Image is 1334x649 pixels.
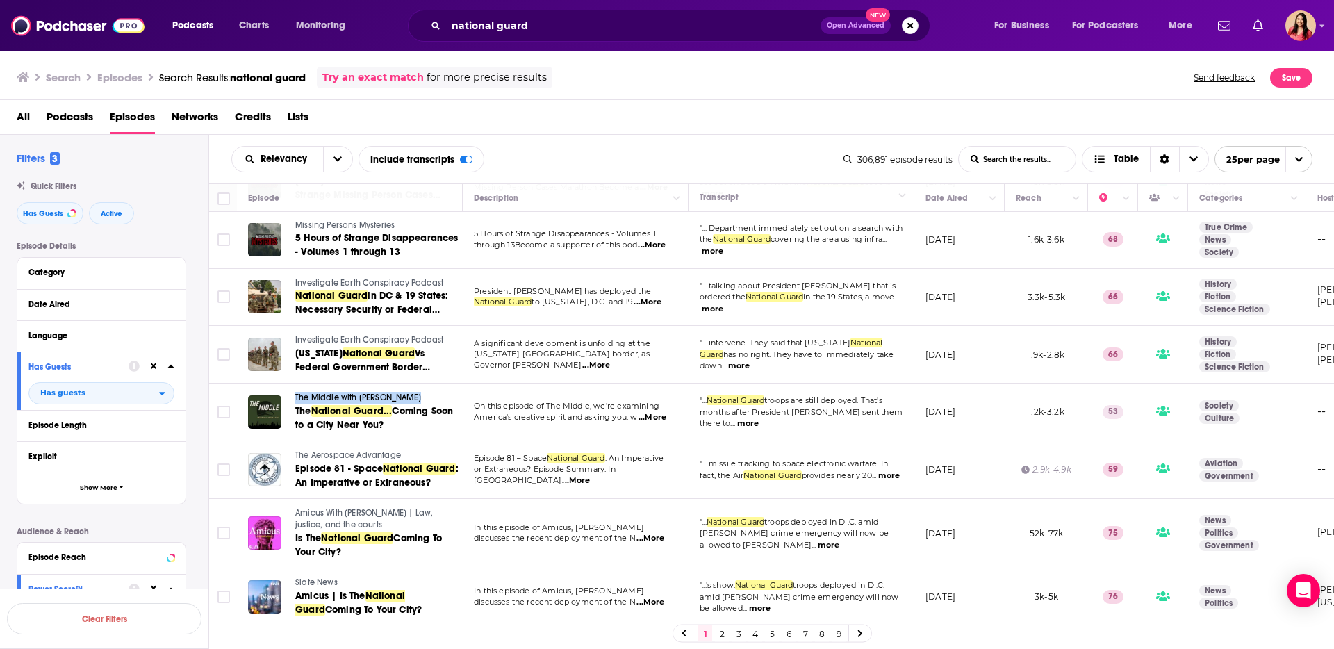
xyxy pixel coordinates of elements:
[821,17,891,34] button: Open AdvancedNew
[1199,190,1242,206] div: Categories
[1103,526,1123,540] p: 75
[295,231,461,259] a: 5 Hours of Strange Disappearances - Volumes 1 through 13
[702,395,707,405] span: ...
[1199,247,1239,258] a: Society
[28,452,165,461] div: Explicit
[217,348,230,361] span: Toggle select row
[803,292,894,302] span: in the 19 States, a move
[295,463,459,488] span: : An Imperative or Extraneous?
[1021,463,1071,475] div: 2.9k-4.9k
[700,281,896,302] span: ... talking about President [PERSON_NAME] that is ordered the
[474,229,656,238] span: 5 Hours of Strange Disappearances - Volumes 1
[827,22,884,29] span: Open Advanced
[172,16,213,35] span: Podcasts
[1199,400,1239,411] a: Society
[474,297,532,306] span: National Guard
[23,210,63,217] span: Has Guests
[17,106,30,134] a: All
[295,290,368,302] span: National Guard
[1199,515,1231,526] a: News
[295,277,461,290] a: Investigate Earth Conspiracy Podcast
[295,289,461,317] a: National Guardin DC & 19 States: Necessary Security or Federal Overreach?
[707,517,764,527] span: National Guard
[295,405,453,431] span: Coming Soon to a City Near You?
[1199,222,1253,233] a: True Crime
[261,154,312,164] span: Relevancy
[1159,15,1210,37] button: open menu
[1016,190,1041,206] div: Reach
[17,241,186,251] p: Episode Details
[474,338,650,348] span: A significant development is unfolding at the
[743,470,801,480] span: National Guard
[925,349,955,361] p: [DATE]
[7,603,201,634] button: Clear Filters
[217,233,230,246] span: Toggle select row
[700,184,739,206] div: Transcript
[110,106,155,134] a: Episodes
[295,347,430,387] span: Vs Federal Government Border Invasion | Civil War?
[235,106,271,134] a: Credits
[28,382,174,404] h2: filter dropdown
[322,69,424,85] a: Try an exact match
[1199,361,1270,372] a: Science Fiction
[295,290,449,329] span: in DC & 19 States: Necessary Security or Federal Overreach?
[163,15,231,37] button: open menu
[248,190,279,206] div: Episode
[1199,470,1259,482] a: Government
[872,470,877,480] span: ...
[325,604,422,616] span: Coming To Your City?
[1199,304,1270,315] a: Science Fiction
[239,16,269,35] span: Charts
[28,552,163,562] div: Episode Reach
[1028,406,1064,417] span: 1.2k-3.2k
[925,233,955,245] p: [DATE]
[894,188,911,204] button: Column Actions
[1082,146,1209,172] button: Choose View
[765,625,779,642] a: 5
[748,625,762,642] a: 4
[383,463,455,475] span: National Guard
[1103,463,1123,477] p: 59
[1103,405,1123,419] p: 53
[636,533,664,544] span: ...More
[28,548,174,566] button: Episode Reach
[749,602,771,614] button: more
[28,299,165,309] div: Date Aired
[1215,149,1280,170] span: 25 per page
[925,591,955,602] p: [DATE]
[866,8,891,22] span: New
[730,418,735,428] span: ...
[638,240,666,251] span: ...More
[1199,279,1237,290] a: History
[1103,347,1123,361] p: 66
[700,223,903,245] span: ... Department immediately set out on a search with the
[421,10,944,42] div: Search podcasts, credits, & more...
[1168,190,1185,207] button: Column Actions
[732,625,746,642] a: 3
[28,358,129,375] button: Has Guests
[50,152,60,165] span: 3
[634,297,661,308] span: ...More
[295,589,461,617] a: Amicus | Is TheNational GuardComing To Your City?
[698,625,712,642] a: 1
[700,580,898,613] a: "...'s show.National Guardtroops deployed in D .C. amid [PERSON_NAME] crime emergency will now be...
[232,154,323,164] button: open menu
[295,404,461,432] a: TheNational Guard...Coming Soon to a City Near You?
[815,625,829,642] a: 8
[474,412,637,422] span: America's creative spirit and asking you: w
[700,517,889,550] a: "...National Guardtroops deployed in D .C. amid [PERSON_NAME] crime emergency will now be allowed...
[286,15,363,37] button: open menu
[97,71,142,84] h3: Episodes
[1199,349,1236,360] a: Fiction
[1114,154,1139,164] span: Table
[832,625,846,642] a: 9
[28,420,165,430] div: Episode Length
[700,223,903,245] span: "
[798,625,812,642] a: 7
[474,453,547,463] span: Episode 81 – Space
[474,533,636,543] span: discusses the recent deployment of the N
[217,527,230,539] span: Toggle select row
[474,586,644,595] span: In this episode of Amicus, [PERSON_NAME]
[1035,591,1058,602] span: 3k-5k
[17,202,83,224] button: Has Guests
